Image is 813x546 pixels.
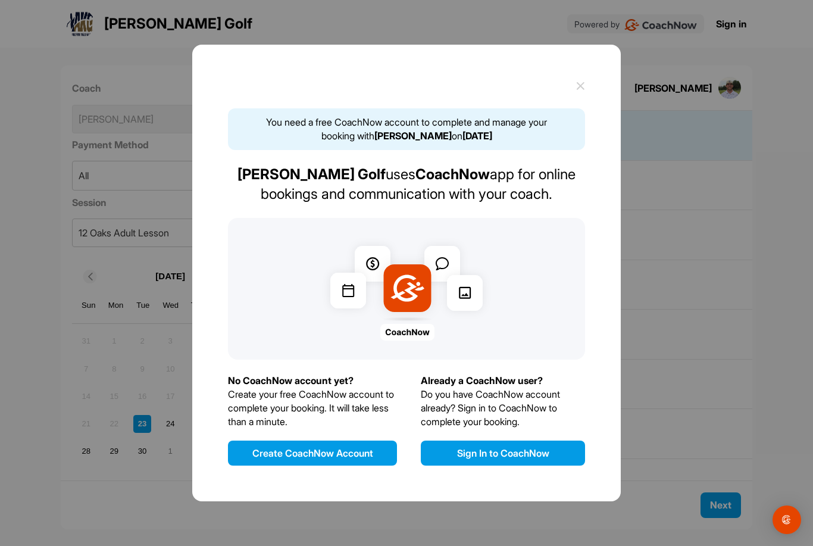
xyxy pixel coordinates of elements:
[462,130,492,142] strong: [DATE]
[228,374,397,388] p: No CoachNow account yet?
[415,166,490,183] strong: CoachNow
[228,108,585,150] div: You need a free CoachNow account to complete and manage your booking with on
[237,166,386,183] strong: [PERSON_NAME] Golf
[421,388,585,429] p: Do you have CoachNow account already? Sign in to CoachNow to complete your booking.
[228,164,585,204] div: uses app for online bookings and communication with your coach.
[421,441,585,466] button: Sign In to CoachNow
[228,441,397,466] button: Create CoachNow Account
[773,506,801,534] div: Open Intercom Messenger
[421,374,585,388] p: Already a CoachNow user?
[321,237,492,341] img: coach now ads
[228,388,397,429] p: Create your free CoachNow account to complete your booking. It will take less than a minute.
[374,130,452,142] strong: [PERSON_NAME]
